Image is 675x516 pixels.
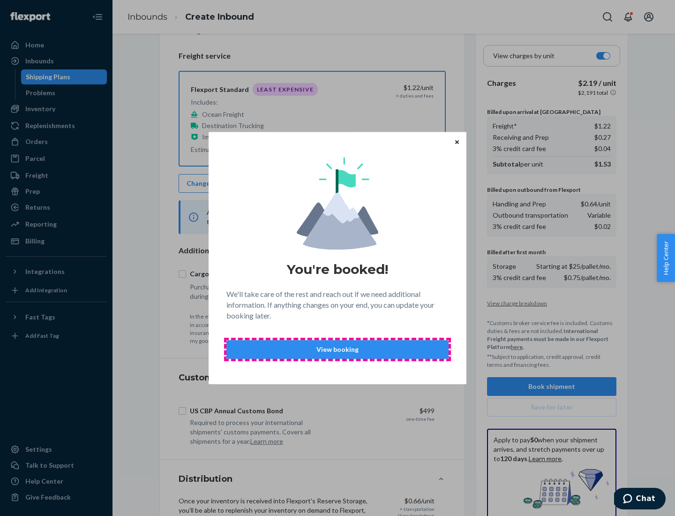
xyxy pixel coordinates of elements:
span: Chat [22,7,41,15]
p: We'll take care of the rest and reach out if we need additional information. If anything changes ... [226,289,449,321]
button: Close [452,137,462,147]
img: svg+xml,%3Csvg%20viewBox%3D%220%200%20174%20197%22%20fill%3D%22none%22%20xmlns%3D%22http%3A%2F%2F... [297,157,378,250]
p: View booking [234,345,441,354]
h1: You're booked! [287,261,388,278]
button: View booking [226,340,449,359]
